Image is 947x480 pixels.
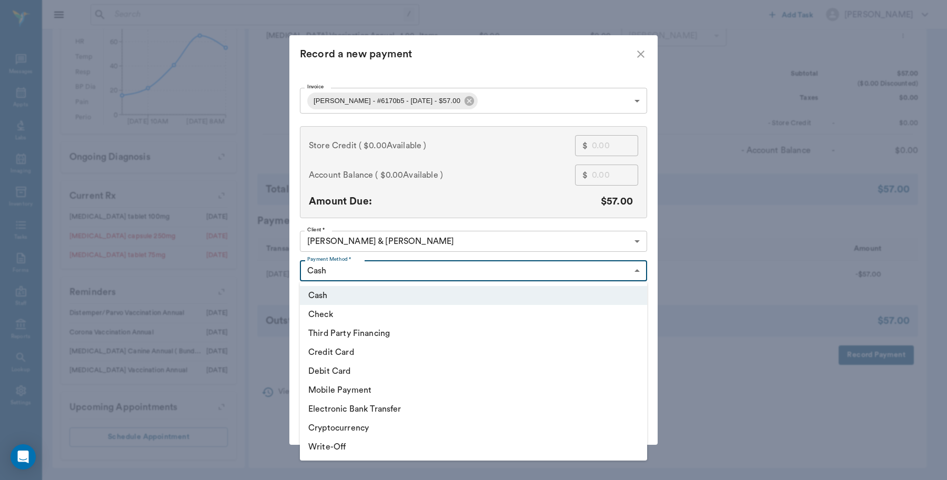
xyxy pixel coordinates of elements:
[300,362,647,381] li: Debit Card
[300,437,647,456] li: Write-Off
[11,444,36,469] div: Open Intercom Messenger
[300,418,647,437] li: Cryptocurrency
[300,286,647,305] li: Cash
[300,381,647,400] li: Mobile Payment
[300,400,647,418] li: Electronic Bank Transfer
[300,305,647,324] li: Check
[300,343,647,362] li: Credit Card
[300,324,647,343] li: Third Party Financing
